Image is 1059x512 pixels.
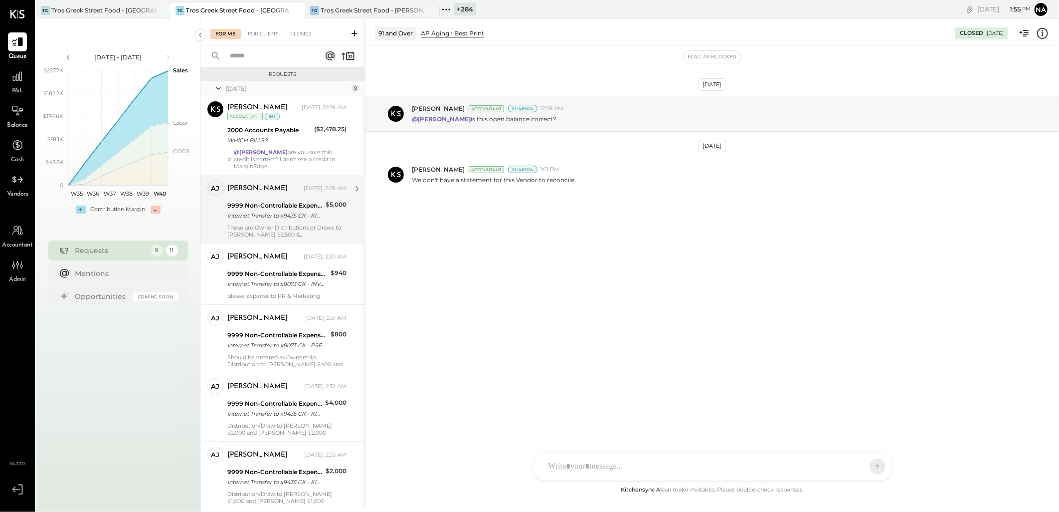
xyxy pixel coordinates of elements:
[173,119,188,126] text: Labor
[421,29,449,37] div: AP Aging
[87,190,99,197] text: W36
[375,27,416,39] div: 91 and Over
[133,292,178,301] div: Coming Soon
[43,67,63,74] text: $227.7K
[227,201,323,211] div: 9999 Non-Controllable Expenses:Other Income and Expenses:To Be Classified P&L
[265,113,280,120] div: int
[227,125,311,135] div: 2000 Accounts Payable
[331,268,347,278] div: $940
[508,166,537,173] div: Internal
[176,6,184,15] div: TG
[302,104,347,112] div: [DATE], 12:29 AM
[227,491,347,505] div: Distribution/Draw to [PERSON_NAME] $1,000 and [PERSON_NAME] $1,000
[226,84,349,93] div: [DATE]
[211,313,220,323] div: AJ
[960,29,983,37] div: Closed
[331,329,347,339] div: $800
[227,467,323,477] div: 9999 Non-Controllable Expenses:Other Income and Expenses:To Be Classified P&L
[76,53,161,61] div: [DATE] - [DATE]
[2,241,33,250] span: Accountant
[0,101,34,130] a: Balance
[310,6,319,15] div: TG
[173,148,189,155] text: COGS
[210,29,241,39] div: For Me
[60,182,63,189] text: 0
[314,124,347,134] div: ($2,478.25)
[469,166,504,173] div: Accountant
[304,253,347,261] div: [DATE], 2:30 AM
[227,279,328,289] div: Internet Transfer to x8073 CK - INVOICE 1053-KPRA
[412,115,471,123] strong: @[PERSON_NAME]
[41,6,50,15] div: TG
[227,422,347,436] div: Distribution/Draw to [PERSON_NAME] $2,000 and [PERSON_NAME] $2,000
[1033,1,1049,17] button: Na
[234,149,288,156] strong: @[PERSON_NAME]
[75,291,128,301] div: Opportunities
[227,252,288,262] div: [PERSON_NAME]
[227,399,322,409] div: 9999 Non-Controllable Expenses:Other Income and Expenses:To Be Classified P&L
[0,136,34,165] a: Cash
[243,29,283,39] div: For Client
[7,121,28,130] span: Balance
[151,245,163,256] div: 9
[412,176,576,184] p: We don't have a statement for this Vendor to reconcile.
[304,451,347,459] div: [DATE], 2:33 AM
[104,190,116,197] text: W37
[987,30,1004,37] div: [DATE]
[412,115,556,123] p: is this open balance correct?
[9,275,26,284] span: Admin
[153,190,166,197] text: W40
[51,6,156,14] div: Tros Greek Street Food - [GEOGRAPHIC_DATA]
[227,340,328,350] div: Internet Transfer to x8073 CK - PSEG FOR [GEOGRAPHIC_DATA]
[47,136,63,143] text: $91.1K
[70,190,82,197] text: W35
[43,90,63,97] text: $182.2K
[0,256,34,284] a: Admin
[977,4,1031,14] div: [DATE]
[412,165,465,174] span: [PERSON_NAME]
[304,383,347,391] div: [DATE], 2:32 AM
[8,52,27,61] span: Queue
[227,184,288,194] div: [PERSON_NAME]
[0,221,34,250] a: Accountant
[0,67,34,96] a: P&L
[540,166,559,174] span: 1:01 PM
[75,246,146,256] div: Requests
[227,354,347,368] div: Should be entered as Ownership Distribution to [PERSON_NAME] $400 and [PERSON_NAME] $400.
[227,269,328,279] div: 9999 Non-Controllable Expenses:Other Income and Expenses:To Be Classified P&L
[227,450,288,460] div: [PERSON_NAME]
[699,140,726,152] div: [DATE]
[75,268,173,278] div: Mentions
[45,159,63,166] text: $45.5K
[699,78,726,91] div: [DATE]
[234,149,347,170] div: are you sure this credit is correct? I don't see a credit in MarginEdge.
[76,206,86,214] div: +
[151,206,161,214] div: -
[211,450,220,460] div: AJ
[227,113,263,120] div: Accountant
[227,292,347,299] div: please expense to PR & Marketing
[227,409,322,419] div: Internet Transfer to x9435 CK - KICK UP
[227,382,288,392] div: [PERSON_NAME]
[326,200,347,210] div: $5,000
[412,104,465,113] span: [PERSON_NAME]
[965,4,975,14] div: copy link
[91,206,146,214] div: Contribution Margin
[211,184,220,193] div: AJ
[352,84,359,92] div: 9
[227,135,311,145] div: WHICH BILLS?
[227,330,328,340] div: 9999 Non-Controllable Expenses:Other Income and Expenses:To Be Classified P&L
[0,32,34,61] a: Queue
[227,224,347,238] div: These are Owner Distributions or Draws to [PERSON_NAME] $2,500 & [PERSON_NAME] $2,500
[11,156,24,165] span: Cash
[43,113,63,120] text: $136.6K
[684,51,741,63] button: Flag as Blocker
[211,382,220,391] div: AJ
[7,190,28,199] span: Vendors
[0,170,34,199] a: Vendors
[120,190,133,197] text: W38
[211,252,220,261] div: AJ
[186,6,290,14] div: Tros Greek Street Food - [GEOGRAPHIC_DATA]
[454,29,484,37] div: Best Print
[304,185,347,193] div: [DATE], 2:29 AM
